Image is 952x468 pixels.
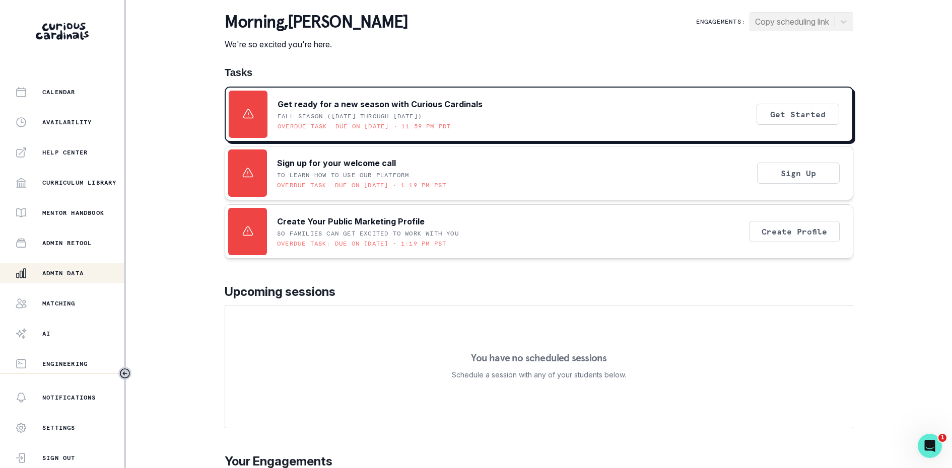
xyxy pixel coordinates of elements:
[757,104,839,125] button: Get Started
[278,112,422,120] p: Fall Season ([DATE] through [DATE])
[42,454,76,462] p: Sign Out
[277,215,425,227] p: Create Your Public Marketing Profile
[42,148,88,157] p: Help Center
[42,118,92,126] p: Availability
[42,299,76,307] p: Matching
[278,98,483,110] p: Get ready for a new season with Curious Cardinals
[225,38,407,50] p: We're so excited you're here.
[42,179,117,187] p: Curriculum Library
[42,88,76,96] p: Calendar
[277,240,446,248] p: Overdue task: Due on [DATE] • 1:19 PM PST
[696,18,745,26] p: Engagements:
[225,12,407,32] p: morning , [PERSON_NAME]
[749,221,840,242] button: Create Profile
[278,122,451,130] p: Overdue task: Due on [DATE] • 11:59 PM PDT
[42,239,92,247] p: Admin Retool
[277,157,396,169] p: Sign up for your welcome call
[452,369,626,381] p: Schedule a session with any of your students below.
[42,330,50,338] p: AI
[277,171,409,179] p: To learn how to use our platform
[42,394,96,402] p: Notifications
[757,163,840,184] button: Sign Up
[36,23,89,40] img: Curious Cardinals Logo
[225,66,853,79] h1: Tasks
[938,434,946,442] span: 1
[225,283,853,301] p: Upcoming sessions
[918,434,942,458] iframe: Intercom live chat
[42,360,88,368] p: Engineering
[471,353,606,363] p: You have no scheduled sessions
[42,424,76,432] p: Settings
[42,269,84,277] p: Admin Data
[118,367,131,380] button: Toggle sidebar
[42,209,104,217] p: Mentor Handbook
[277,181,446,189] p: Overdue task: Due on [DATE] • 1:19 PM PST
[277,229,459,238] p: SO FAMILIES CAN GET EXCITED TO WORK WITH YOU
